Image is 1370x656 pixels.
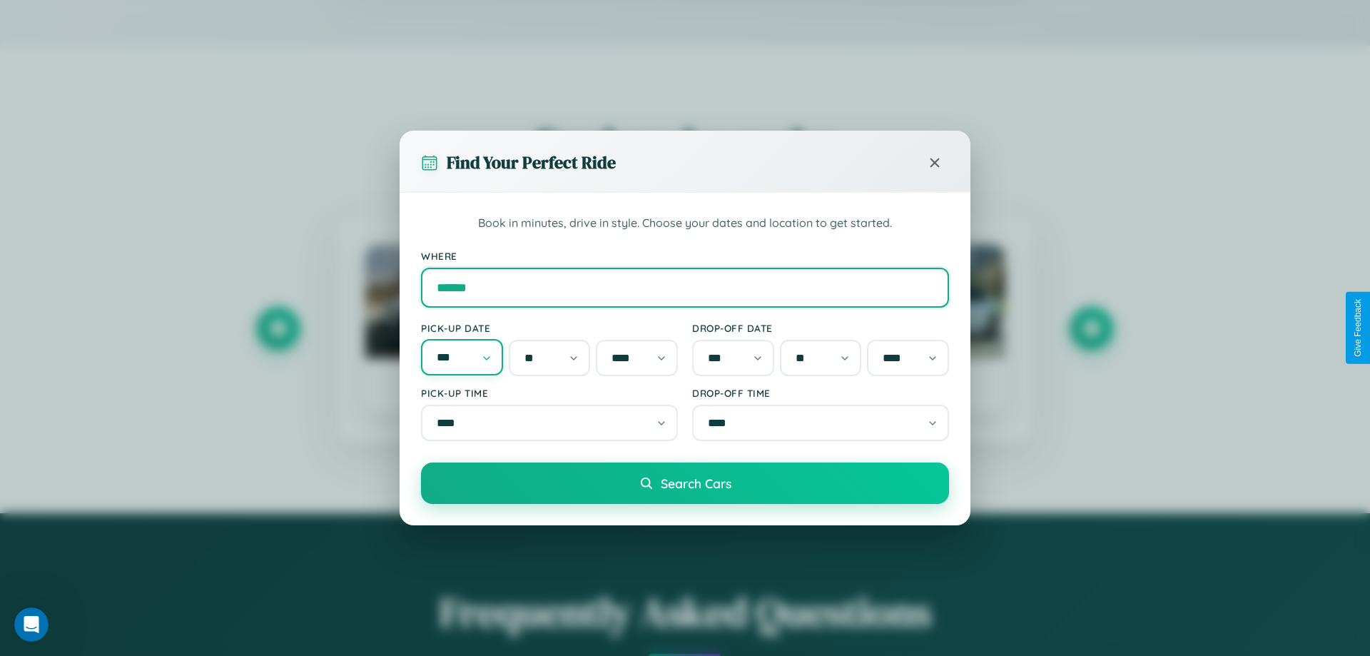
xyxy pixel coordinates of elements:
label: Drop-off Time [692,387,949,399]
label: Pick-up Time [421,387,678,399]
h3: Find Your Perfect Ride [447,151,616,174]
button: Search Cars [421,463,949,504]
p: Book in minutes, drive in style. Choose your dates and location to get started. [421,214,949,233]
label: Drop-off Date [692,322,949,334]
span: Search Cars [661,475,731,491]
label: Where [421,250,949,262]
label: Pick-up Date [421,322,678,334]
